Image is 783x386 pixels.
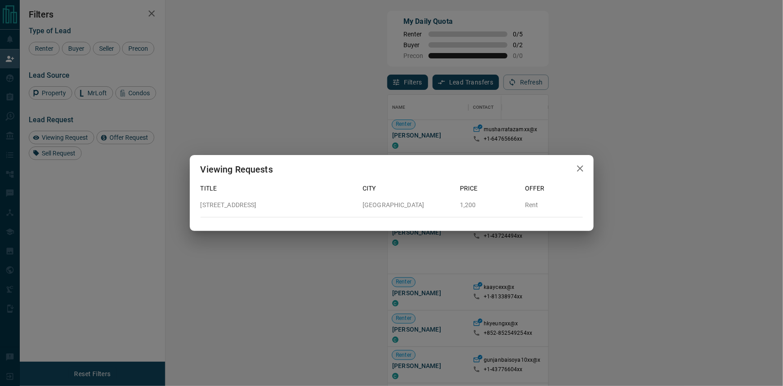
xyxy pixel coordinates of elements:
p: Offer [525,184,583,193]
p: Title [201,184,356,193]
p: City [363,184,453,193]
p: [STREET_ADDRESS] [201,200,356,210]
h2: Viewing Requests [190,155,284,184]
p: 1,200 [460,200,518,210]
p: Price [460,184,518,193]
p: Rent [525,200,583,210]
p: [GEOGRAPHIC_DATA] [363,200,453,210]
